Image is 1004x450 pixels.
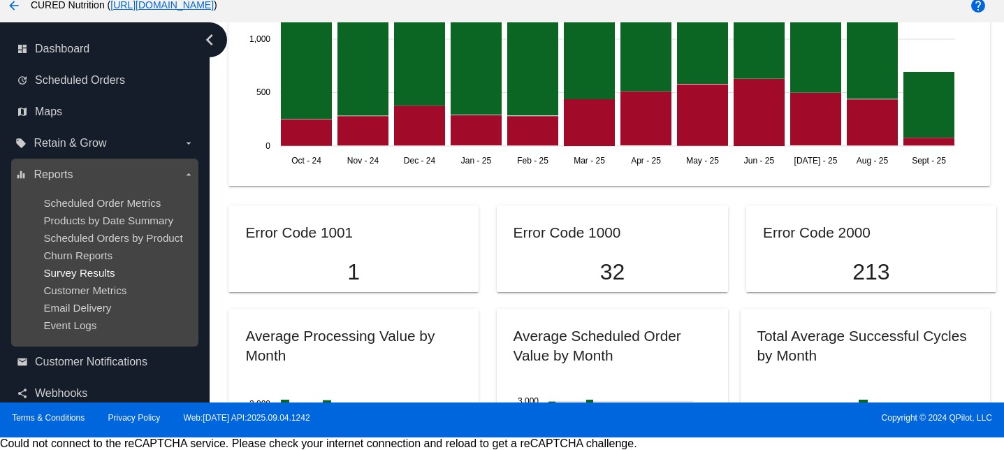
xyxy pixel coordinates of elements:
[17,388,28,399] i: share
[43,249,112,261] a: Churn Reports
[15,138,27,149] i: local_offer
[461,156,492,166] text: Jan - 25
[198,29,221,51] i: chevron_left
[514,413,992,423] span: Copyright © 2024 QPilot, LLC
[763,224,871,240] h2: Error Code 2000
[15,169,27,180] i: equalizer
[514,259,712,285] p: 32
[404,156,436,166] text: Dec - 24
[857,156,889,166] text: Aug - 25
[687,156,720,166] text: May - 25
[347,156,379,166] text: Nov - 24
[744,156,775,166] text: Jun - 25
[17,356,28,368] i: email
[43,302,111,314] a: Email Delivery
[35,387,87,400] span: Webhooks
[514,328,681,363] h2: Average Scheduled Order Value by Month
[35,74,125,87] span: Scheduled Orders
[245,328,435,363] h2: Average Processing Value by Month
[514,224,621,240] h2: Error Code 1000
[518,396,539,406] text: 3,000
[17,38,194,60] a: dashboard Dashboard
[757,328,967,363] h2: Total Average Successful Cycles by Month
[43,232,182,244] a: Scheduled Orders by Product
[43,319,96,331] a: Event Logs
[43,197,161,209] a: Scheduled Order Metrics
[266,141,271,151] text: 0
[256,88,270,98] text: 500
[34,137,106,150] span: Retain & Grow
[17,75,28,86] i: update
[794,156,838,166] text: [DATE] - 25
[17,106,28,117] i: map
[249,400,270,409] text: 3,000
[17,382,194,405] a: share Webhooks
[17,101,194,123] a: map Maps
[43,215,173,226] a: Products by Date Summary
[17,43,28,55] i: dashboard
[108,413,161,423] a: Privacy Policy
[34,168,73,181] span: Reports
[35,43,89,55] span: Dashboard
[35,106,62,118] span: Maps
[184,413,310,423] a: Web:[DATE] API:2025.09.04.1242
[245,259,461,285] p: 1
[12,413,85,423] a: Terms & Conditions
[183,138,194,149] i: arrow_drop_down
[183,169,194,180] i: arrow_drop_down
[763,259,979,285] p: 213
[245,224,353,240] h2: Error Code 1001
[43,267,115,279] a: Survey Results
[249,34,270,44] text: 1,000
[35,356,147,368] span: Customer Notifications
[17,69,194,92] a: update Scheduled Orders
[912,156,947,166] text: Sept - 25
[632,156,662,166] text: Apr - 25
[518,156,549,166] text: Feb - 25
[43,284,126,296] a: Customer Metrics
[292,156,322,166] text: Oct - 24
[17,351,194,373] a: email Customer Notifications
[574,156,606,166] text: Mar - 25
